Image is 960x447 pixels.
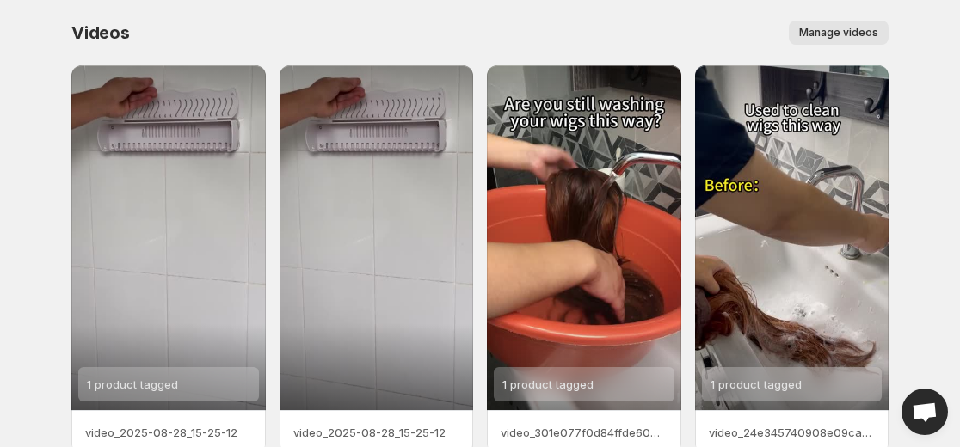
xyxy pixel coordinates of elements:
button: Manage videos [789,21,889,45]
p: video_24e345740908e09caf31658cf952ba76 [709,424,876,441]
p: video_2025-08-28_15-25-12 [85,424,252,441]
span: 1 product tagged [502,377,594,391]
span: Videos [71,22,130,43]
span: 1 product tagged [87,377,178,391]
span: 1 product tagged [711,377,802,391]
p: video_301e077f0d84ffde600b284532c5a4d9 [501,424,668,441]
span: Manage videos [799,26,878,40]
a: Open chat [902,389,948,435]
p: video_2025-08-28_15-25-12 [293,424,460,441]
